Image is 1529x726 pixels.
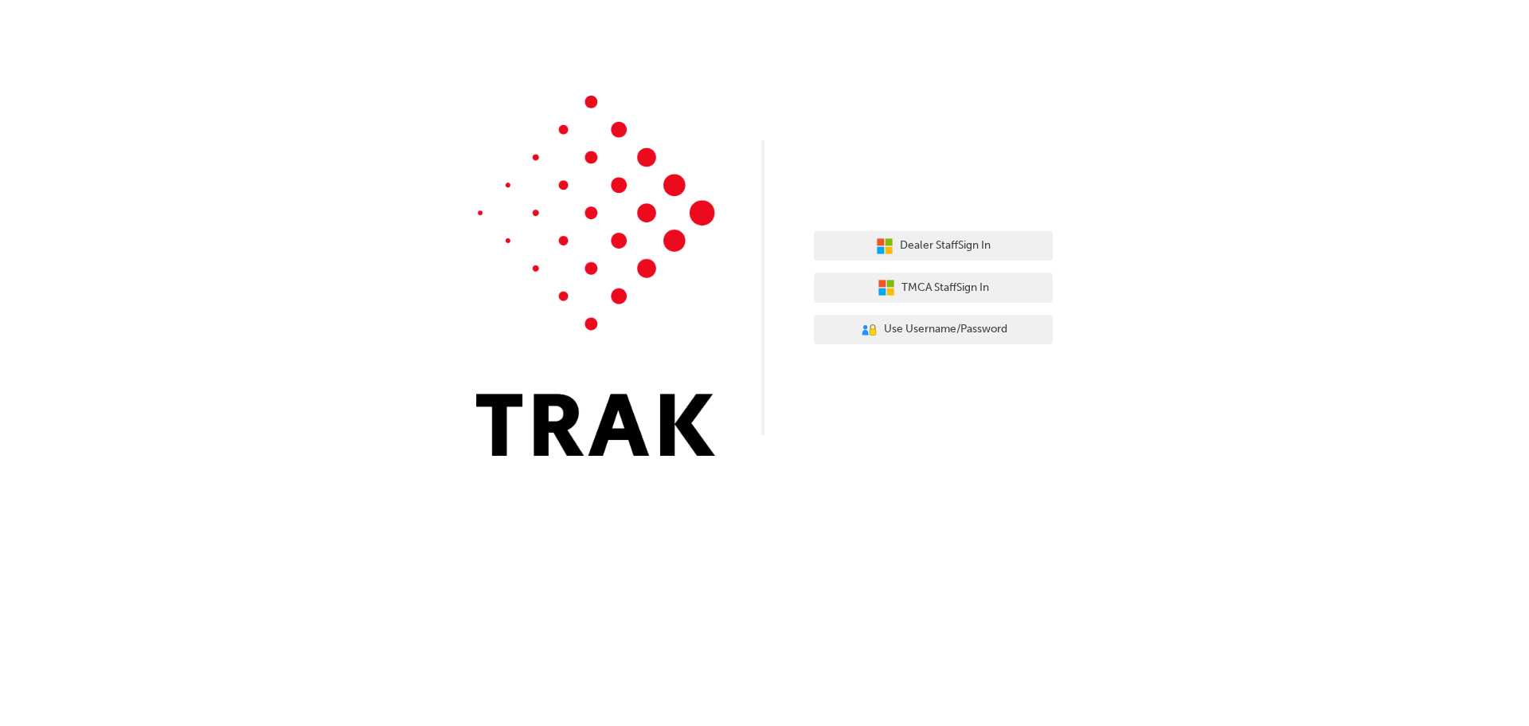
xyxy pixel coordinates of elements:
[884,320,1007,339] span: Use Username/Password
[814,231,1053,261] button: Dealer StaffSign In
[814,273,1053,303] button: TMCA StaffSign In
[900,237,991,255] span: Dealer Staff Sign In
[476,96,715,456] img: Trak
[814,315,1053,345] button: Use Username/Password
[901,279,989,297] span: TMCA Staff Sign In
